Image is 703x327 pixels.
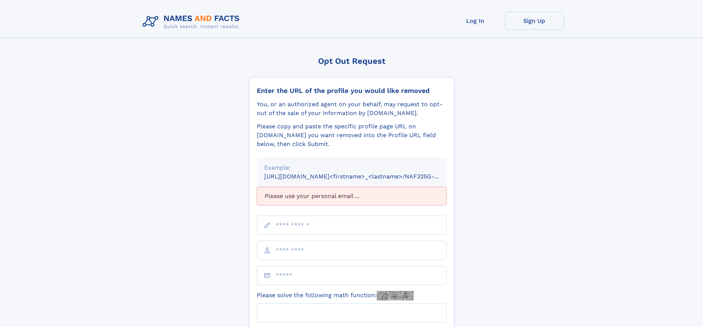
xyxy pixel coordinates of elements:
a: Sign Up [505,12,564,30]
div: You, or an authorized agent on your behalf, may request to opt-out of the sale of your informatio... [257,100,447,118]
a: Log In [446,12,505,30]
div: Please copy and paste the specific profile page URL on [DOMAIN_NAME] you want removed into the Pr... [257,122,447,149]
div: Enter the URL of the profile you would like removed [257,87,447,95]
div: Example: [264,163,439,172]
small: [URL][DOMAIN_NAME]<firstname>_<lastname>/NAF325G-xxxxxxxx [264,173,461,180]
div: Opt Out Request [249,56,454,66]
label: Please solve the following math function: [257,291,414,300]
img: Logo Names and Facts [139,12,246,32]
div: Please use your personal email ... [257,187,447,205]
